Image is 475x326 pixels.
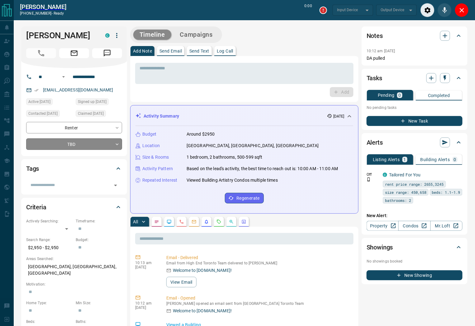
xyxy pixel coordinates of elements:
span: Contacted [DATE] [28,110,58,117]
p: Log Call [217,49,233,53]
button: Open [60,73,67,81]
a: Tailored For You [389,172,421,177]
p: Building Alerts [420,157,450,162]
div: Tasks [367,71,463,86]
span: ready [54,11,64,16]
button: View Email [166,277,197,287]
p: No showings booked [367,258,463,264]
p: Search Range: [26,237,73,243]
p: 10:13 am [135,261,157,265]
a: Condos [398,221,430,231]
span: Active [DATE] [28,99,50,105]
div: Sun Sep 14 2025 [26,98,73,107]
button: New Task [367,116,463,126]
div: Close [455,3,469,17]
p: $2,950 - $2,950 [26,243,73,253]
a: [PERSON_NAME] [20,3,66,11]
p: Send Email [159,49,182,53]
p: All [133,220,138,224]
p: Email - Delivered [166,254,351,261]
p: DA pulled [367,55,463,62]
p: Location [142,142,160,149]
button: Regenerate [225,193,264,203]
button: Open [111,181,120,190]
p: 10:12 am [DATE] [367,49,395,53]
p: [DATE] [135,265,157,269]
p: No pending tasks [367,103,463,112]
p: Email from High End Toronto Team delivered to [PERSON_NAME] [166,261,351,265]
span: Email [59,48,89,58]
p: Email - Opened [166,295,351,301]
p: Home Type: [26,300,73,306]
p: Welcome to [DOMAIN_NAME]! [173,267,232,274]
div: Sun Sep 14 2025 [76,98,122,107]
span: size range: 450,658 [385,189,426,195]
h1: [PERSON_NAME] [26,30,96,40]
p: 0:00 [305,3,312,17]
p: Baths: [76,319,122,324]
a: Mr.Loft [430,221,463,231]
p: 0 [454,157,456,162]
div: Sun Sep 14 2025 [26,110,73,119]
span: Claimed [DATE] [78,110,104,117]
div: condos.ca [383,173,387,177]
p: Based on the lead's activity, the best time to reach out is: 10:00 AM - 11:00 AM [187,165,338,172]
span: bathrooms: 2 [385,197,411,203]
button: Timeline [133,30,171,40]
p: 1 bedroom, 2 bathrooms, 500-599 sqft [187,154,263,161]
svg: Notes [154,219,159,224]
p: Actively Searching: [26,218,73,224]
p: [DATE] [333,114,344,119]
div: Criteria [26,200,122,215]
p: Pending [378,93,395,97]
p: Repeated Interest [142,177,177,184]
span: Signed up [DATE] [78,99,107,105]
svg: Emails [192,219,197,224]
p: Motivation: [26,282,122,287]
p: [DATE] [135,305,157,310]
p: Send Text [189,49,209,53]
span: Call [26,48,56,58]
h2: Criteria [26,202,46,212]
p: [PHONE_NUMBER] - [20,11,66,16]
svg: Lead Browsing Activity [167,219,172,224]
a: [EMAIL_ADDRESS][DOMAIN_NAME] [43,87,113,92]
h2: Showings [367,242,393,252]
div: Alerts [367,135,463,150]
p: 10:12 am [135,301,157,305]
p: Add Note [133,49,152,53]
svg: Email Verified [34,88,39,92]
p: Activity Pattern [142,165,173,172]
span: rent price range: 2655,3245 [385,181,444,187]
div: Audio Settings [420,3,435,17]
span: beds: 1.1-1.9 [432,189,460,195]
button: Campaigns [174,30,219,40]
div: Renter [26,122,122,133]
svg: Listing Alerts [204,219,209,224]
a: Property [367,221,399,231]
p: 0 [398,93,401,97]
p: [GEOGRAPHIC_DATA], [GEOGRAPHIC_DATA], [GEOGRAPHIC_DATA] [26,262,122,278]
svg: Agent Actions [241,219,246,224]
p: Listing Alerts [373,157,400,162]
p: Viewed Building Artistry Condos multiple times [187,177,278,184]
p: Areas Searched: [26,256,122,262]
p: 1 [404,157,406,162]
p: Beds: [26,319,73,324]
div: Activity Summary[DATE] [135,110,353,122]
span: Message [92,48,122,58]
p: New Alert: [367,212,463,219]
div: Mute [438,3,452,17]
svg: Calls [179,219,184,224]
p: Completed [428,93,450,98]
p: [GEOGRAPHIC_DATA], [GEOGRAPHIC_DATA], [GEOGRAPHIC_DATA] [187,142,319,149]
div: Showings [367,240,463,255]
p: Min Size: [76,300,122,306]
p: Budget [142,131,157,137]
p: Timeframe: [76,218,122,224]
h2: Alerts [367,137,383,147]
div: condos.ca [105,33,110,38]
p: Off [367,172,379,177]
h2: Tags [26,164,39,174]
